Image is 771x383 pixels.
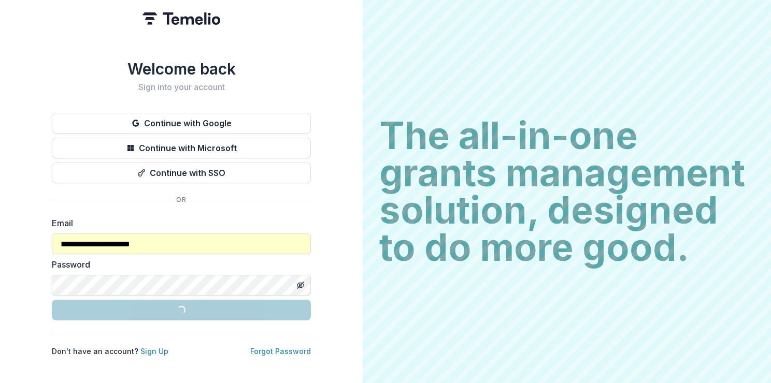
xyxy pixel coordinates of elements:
button: Toggle password visibility [292,277,309,293]
button: Continue with Microsoft [52,138,311,158]
a: Forgot Password [250,347,311,356]
label: Password [52,258,305,271]
p: Don't have an account? [52,346,168,357]
label: Email [52,217,305,229]
h1: Welcome back [52,60,311,78]
a: Sign Up [140,347,168,356]
h2: Sign into your account [52,82,311,92]
button: Continue with Google [52,113,311,134]
button: Continue with SSO [52,163,311,183]
img: Temelio [142,12,220,25]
